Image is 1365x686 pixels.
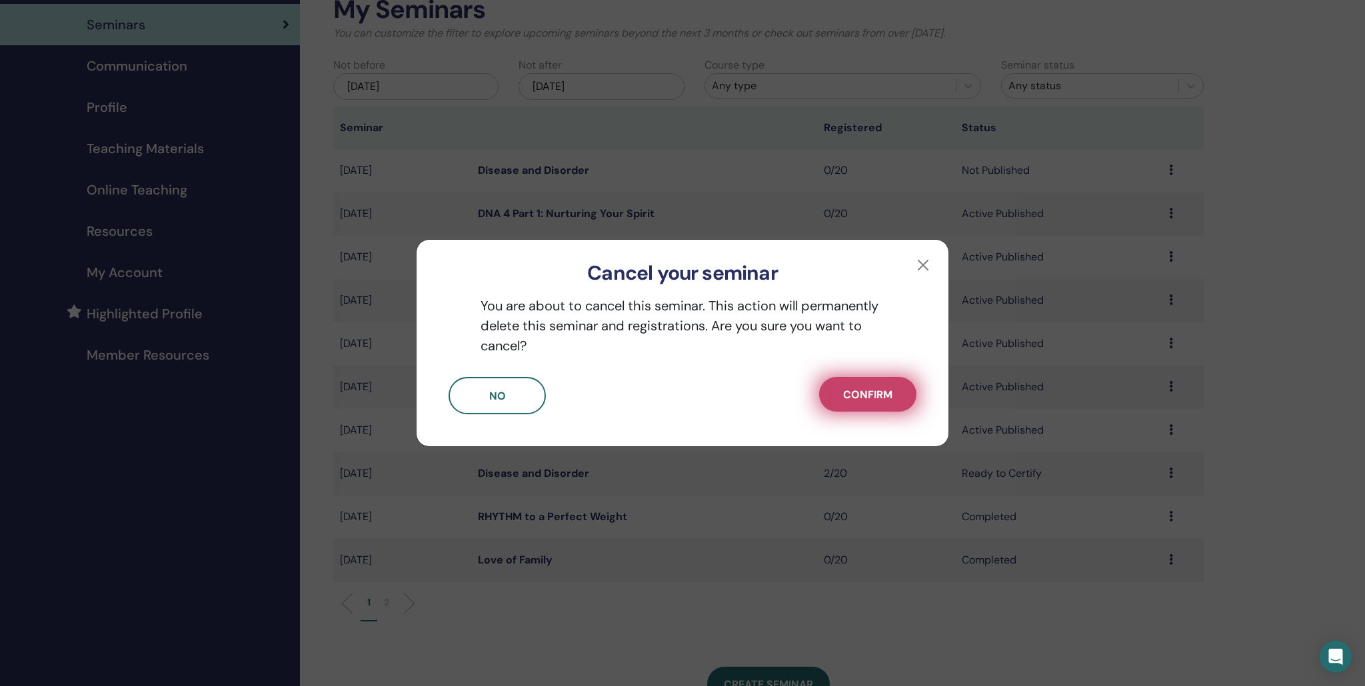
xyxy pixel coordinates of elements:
p: You are about to cancel this seminar. This action will permanently delete this seminar and regist... [449,296,916,356]
button: Confirm [819,377,916,412]
span: Confirm [843,388,892,402]
button: No [449,377,546,414]
span: No [489,389,506,403]
h3: Cancel your seminar [438,261,927,285]
div: Open Intercom Messenger [1320,641,1352,673]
